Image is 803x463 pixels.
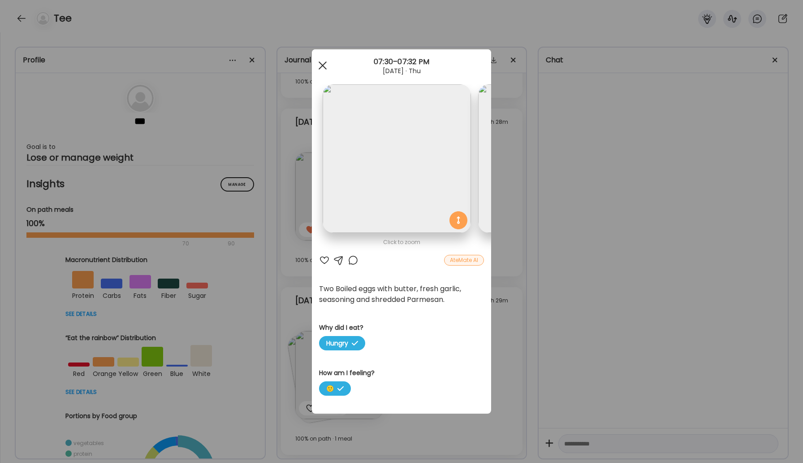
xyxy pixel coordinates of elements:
div: Two Boiled eggs with butter, fresh garlic, seasoning and shredded Parmesan. [319,284,484,305]
h3: How am I feeling? [319,368,484,378]
div: Click to zoom [319,237,484,248]
div: AteMate AI [444,255,484,266]
div: [DATE] · Thu [312,67,491,74]
img: images%2Foo7fuxIcn3dbckGTSfsqpZasXtv1%2FQ2qRbztj0ar0lKIKVZKP%2Fd3my3epA7eeYVD1DATKc_1080 [478,84,626,233]
h3: Why did I eat? [319,323,484,332]
span: 🙂 [319,381,351,396]
span: Hungry [319,336,365,350]
img: images%2Foo7fuxIcn3dbckGTSfsqpZasXtv1%2FQ2qRbztj0ar0lKIKVZKP%2FIjt4kEcfMtczCbpzzBB1_1080 [323,84,471,233]
div: 07:30–07:32 PM [312,57,491,67]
